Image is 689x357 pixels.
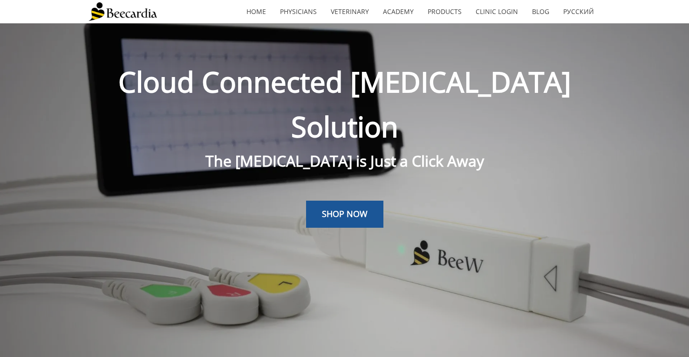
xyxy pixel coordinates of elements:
[556,1,601,22] a: Русский
[273,1,324,22] a: Physicians
[469,1,525,22] a: Clinic Login
[525,1,556,22] a: Blog
[306,201,383,228] a: SHOP NOW
[118,63,571,146] span: Cloud Connected [MEDICAL_DATA] Solution
[421,1,469,22] a: Products
[376,1,421,22] a: Academy
[89,2,157,21] img: Beecardia
[205,151,484,171] span: The [MEDICAL_DATA] is Just a Click Away
[239,1,273,22] a: home
[322,208,368,219] span: SHOP NOW
[324,1,376,22] a: Veterinary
